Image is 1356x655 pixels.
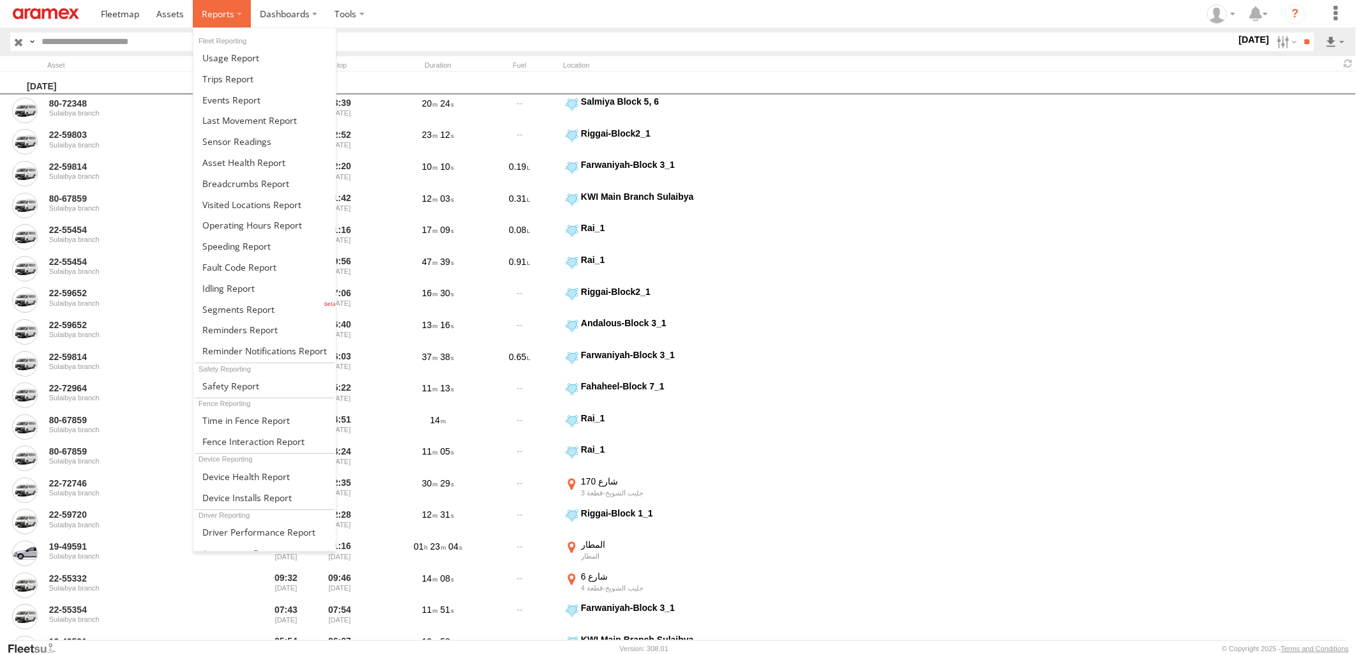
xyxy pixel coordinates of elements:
a: Visited Locations Report [193,194,336,215]
span: 12 [441,130,454,140]
div: 12:28 [DATE] [315,508,364,537]
span: 14 [422,573,438,583]
a: Asset Health Report [193,152,336,173]
span: 17 [422,225,438,235]
span: 58 [441,636,454,647]
a: Fleet Speed Report [193,236,336,257]
div: Andalous-Block 3_1 [581,317,721,329]
label: Click to View Event Location [563,96,723,125]
span: 11 [422,446,438,456]
div: Entered prior to selected date range [262,571,310,600]
a: Last Movement Report [193,110,336,131]
span: 10 [441,162,454,172]
div: KWI Main Branch Sulaibya [581,191,721,202]
div: Sulaibya branch [49,141,224,149]
div: Version: 308.01 [620,645,668,652]
div: 21:16 [DATE] [315,222,364,252]
a: Usage Report [193,47,336,68]
div: 12:35 [DATE] [315,476,364,505]
i: ? [1285,4,1306,24]
a: 19-49591 [49,636,224,647]
div: 16:40 [DATE] [315,317,364,347]
label: Search Filter Options [1272,33,1299,51]
div: جليب الشويخ-قطعة 3 [581,488,721,497]
div: Riggai-Block 1_1 [581,508,721,519]
div: © Copyright 2025 - [1222,645,1349,652]
div: Rai_1 [581,222,721,234]
a: Idling Report [193,278,336,299]
span: 01 [414,541,428,552]
a: Assignment Report [193,543,336,564]
span: 39 [441,257,454,267]
a: Asset Operating Hours Report [193,215,336,236]
div: Farwaniyah-Block 3_1 [581,602,721,614]
div: Gabriel Liwang [1203,4,1240,24]
div: KWI Main Branch Sulaibya [581,634,721,645]
span: 37 [422,352,438,362]
a: 22-59720 [49,509,224,520]
div: شارع 6 [581,571,721,582]
div: 15:22 [DATE] [315,380,364,410]
span: 13 [441,383,454,393]
a: 80-67859 [49,414,224,426]
span: 30 [441,288,454,298]
a: 19-49591 [49,541,224,552]
div: Sulaibya branch [49,299,224,307]
span: 12 [422,193,438,204]
label: Click to View Event Location [563,412,723,442]
a: Trips Report [193,68,336,89]
div: Sulaibya branch [49,267,224,275]
a: Segments Report [193,299,336,320]
div: Sulaibya branch [49,615,224,623]
label: Click to View Event Location [563,286,723,315]
label: Export results as... [1324,33,1346,51]
a: 22-55332 [49,573,224,584]
a: Sensor Readings [193,131,336,152]
span: 38 [441,352,454,362]
span: 14 [430,415,446,425]
div: 0.91 [481,254,558,283]
span: 30 [422,478,438,488]
div: 22:20 [DATE] [315,159,364,188]
div: شارع 170 [581,476,721,487]
a: 80-67859 [49,446,224,457]
div: Sulaibya branch [49,489,224,497]
span: 47 [422,257,438,267]
div: Sulaibya branch [49,331,224,338]
label: Click to View Event Location [563,222,723,252]
span: 31 [441,509,454,520]
label: Click to View Event Location [563,571,723,600]
a: Safety Report [193,375,336,396]
label: Click to View Event Location [563,476,723,505]
a: 22-72746 [49,478,224,489]
label: Search Query [27,33,37,51]
div: 0.65 [481,349,558,379]
label: Click to View Event Location [563,317,723,347]
span: 20 [422,98,438,109]
div: 09:46 [DATE] [315,571,364,600]
div: 17:06 [DATE] [315,286,364,315]
a: Breadcrumbs Report [193,173,336,194]
div: 23:39 [DATE] [315,96,364,125]
label: Click to View Event Location [563,380,723,410]
span: 04 [449,541,462,552]
span: 11 [422,383,438,393]
div: جليب الشويخ-قطعة 4 [581,583,721,592]
span: 11 [422,605,438,615]
a: Terms and Conditions [1281,645,1349,652]
span: 16 [441,320,454,330]
span: 03 [441,193,454,204]
a: Service Reminder Notifications Report [193,340,336,361]
span: 23 [430,541,446,552]
div: 14:24 [DATE] [315,444,364,473]
label: Click to View Event Location [563,191,723,220]
a: 22-59814 [49,161,224,172]
span: 10 [422,162,438,172]
label: Click to View Event Location [563,539,723,568]
div: Rai_1 [581,412,721,424]
a: Time in Fences Report [193,410,336,431]
span: 09 [441,225,454,235]
div: المطار [581,552,721,561]
a: 22-59652 [49,287,224,299]
div: Sulaibya branch [49,457,224,465]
